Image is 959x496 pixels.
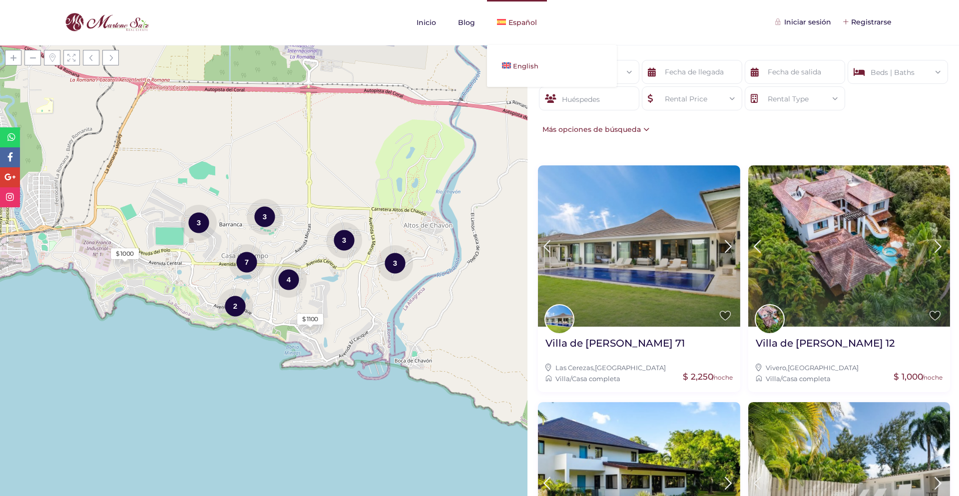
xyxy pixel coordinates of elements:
input: Fecha de salida [745,60,845,84]
a: English [487,55,617,77]
div: 3 [326,221,362,259]
div: Cargando mapas [189,135,339,188]
div: Areas [547,60,631,84]
div: 4 [271,261,307,298]
div: $ 1000 [116,249,134,258]
h2: Villa de [PERSON_NAME] 71 [545,337,685,350]
div: Registrarse [844,16,892,27]
img: Villa de lujo Cerezas 71 [538,165,740,327]
a: [GEOGRAPHIC_DATA] [595,364,666,372]
div: / [756,373,943,384]
div: Más opciones de búsqueda [537,124,649,135]
a: Villa [555,375,570,383]
input: Fecha de llegada [642,60,742,84]
div: Beds | Baths [856,60,940,84]
span: Español [508,18,537,27]
div: / [545,373,733,384]
div: 3 [181,204,217,241]
div: , [545,362,733,373]
div: Huéspedes [539,86,639,110]
div: 3 [247,198,283,235]
a: Villa [766,375,780,383]
a: Vivero [766,364,786,372]
div: Rental Type [753,87,837,111]
h2: Villa de [PERSON_NAME] 12 [756,337,895,350]
span: English [513,62,538,70]
div: 7 [229,243,265,281]
a: Villa de [PERSON_NAME] 12 [756,337,895,357]
a: Casa completa [782,375,831,383]
a: Casa completa [572,375,620,383]
div: , [756,362,943,373]
div: 2 [217,287,253,325]
div: Iniciar sesión [777,16,831,27]
img: logo [62,10,151,34]
div: 3 [377,244,413,282]
a: Villa de [PERSON_NAME] 71 [545,337,685,357]
a: [GEOGRAPHIC_DATA] [788,364,859,372]
img: Villa de lujo Vivero 12 [748,165,951,327]
a: Las Cerezas [555,364,593,372]
div: $ 1100 [302,315,318,324]
div: Rental Price [650,87,734,111]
